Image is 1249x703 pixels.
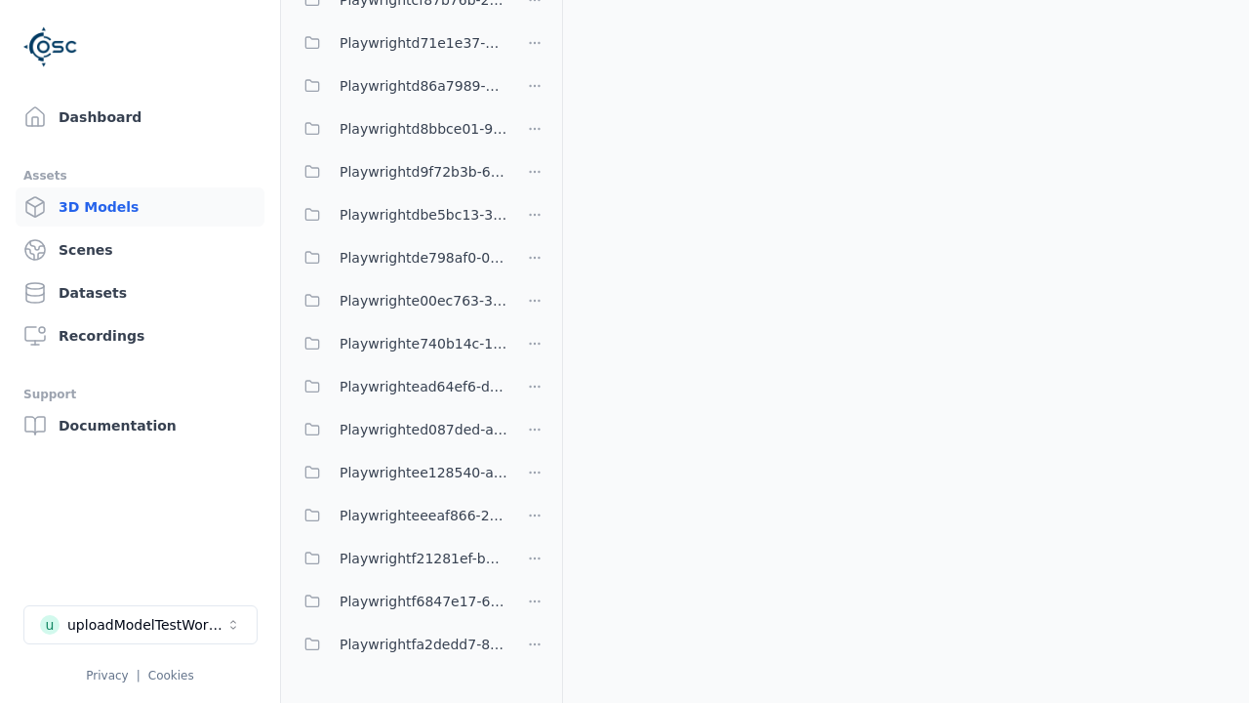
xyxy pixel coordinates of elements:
[340,547,507,570] span: Playwrightf21281ef-bbe4-4d9a-bb9a-5ca1779a30ca
[293,410,507,449] button: Playwrighted087ded-a26a-4a83-8be4-6dc480afe69a
[293,195,507,234] button: Playwrightdbe5bc13-38ef-4d2f-9329-2437cdbf626b
[293,281,507,320] button: Playwrighte00ec763-3b0b-4d03-9489-ed8b5d98d4c1
[23,383,257,406] div: Support
[148,669,194,682] a: Cookies
[340,74,507,98] span: Playwrightd86a7989-a27e-4cc3-9165-73b2f9dacd14
[340,117,507,141] span: Playwrightd8bbce01-9637-468c-8f59-1050d21f77ba
[293,238,507,277] button: Playwrightde798af0-0a13-4792-ac1d-0e6eb1e31492
[86,669,128,682] a: Privacy
[293,582,507,621] button: Playwrightf6847e17-6f9b-42ed-b81f-0b69b1da4f4a
[293,152,507,191] button: Playwrightd9f72b3b-66f5-4fd0-9c49-a6be1a64c72c
[340,504,507,527] span: Playwrighteeeaf866-269f-4b5e-b563-26faa539d0cd
[293,66,507,105] button: Playwrightd86a7989-a27e-4cc3-9165-73b2f9dacd14
[293,23,507,62] button: Playwrightd71e1e37-d31c-4572-b04d-3c18b6f85a3d
[293,539,507,578] button: Playwrightf21281ef-bbe4-4d9a-bb9a-5ca1779a30ca
[16,230,264,269] a: Scenes
[137,669,141,682] span: |
[293,453,507,492] button: Playwrightee128540-aad7-45a2-a070-fbdd316a1489
[340,418,507,441] span: Playwrighted087ded-a26a-4a83-8be4-6dc480afe69a
[340,590,507,613] span: Playwrightf6847e17-6f9b-42ed-b81f-0b69b1da4f4a
[40,615,60,635] div: u
[16,273,264,312] a: Datasets
[16,98,264,137] a: Dashboard
[340,375,507,398] span: Playwrightead64ef6-db1b-4d5a-b49f-5bade78b8f72
[340,203,507,227] span: Playwrightdbe5bc13-38ef-4d2f-9329-2437cdbf626b
[16,187,264,227] a: 3D Models
[16,406,264,445] a: Documentation
[293,496,507,535] button: Playwrighteeeaf866-269f-4b5e-b563-26faa539d0cd
[293,324,507,363] button: Playwrighte740b14c-14da-4387-887c-6b8e872d97ef
[340,246,507,269] span: Playwrightde798af0-0a13-4792-ac1d-0e6eb1e31492
[340,160,507,184] span: Playwrightd9f72b3b-66f5-4fd0-9c49-a6be1a64c72c
[23,605,258,644] button: Select a workspace
[340,289,507,312] span: Playwrighte00ec763-3b0b-4d03-9489-ed8b5d98d4c1
[340,461,507,484] span: Playwrightee128540-aad7-45a2-a070-fbdd316a1489
[340,31,507,55] span: Playwrightd71e1e37-d31c-4572-b04d-3c18b6f85a3d
[340,633,507,656] span: Playwrightfa2dedd7-83d1-48b2-a06f-a16c3db01942
[23,20,78,74] img: Logo
[293,109,507,148] button: Playwrightd8bbce01-9637-468c-8f59-1050d21f77ba
[293,625,507,664] button: Playwrightfa2dedd7-83d1-48b2-a06f-a16c3db01942
[23,164,257,187] div: Assets
[67,615,225,635] div: uploadModelTestWorkspace
[293,367,507,406] button: Playwrightead64ef6-db1b-4d5a-b49f-5bade78b8f72
[340,332,507,355] span: Playwrighte740b14c-14da-4387-887c-6b8e872d97ef
[16,316,264,355] a: Recordings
